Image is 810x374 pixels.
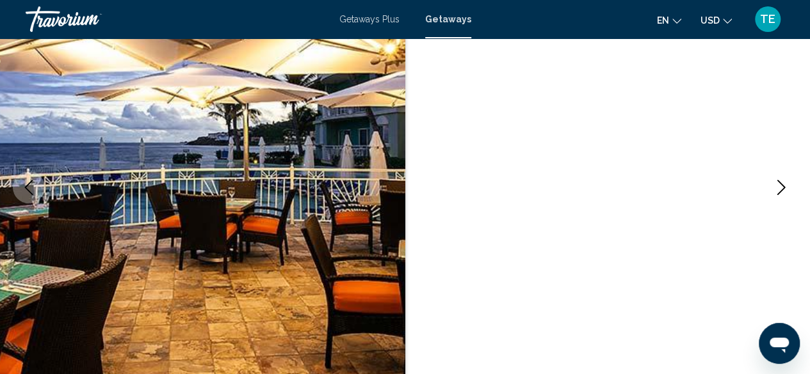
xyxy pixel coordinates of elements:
button: Previous image [13,171,45,203]
button: Change language [657,11,681,29]
a: Travorium [26,6,327,32]
a: Getaways Plus [339,14,400,24]
a: Getaways [425,14,471,24]
iframe: Button to launch messaging window [759,323,800,364]
span: en [657,15,669,26]
button: Change currency [701,11,732,29]
button: User Menu [751,6,784,33]
span: TE [760,13,775,26]
button: Next image [765,171,797,203]
span: USD [701,15,720,26]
